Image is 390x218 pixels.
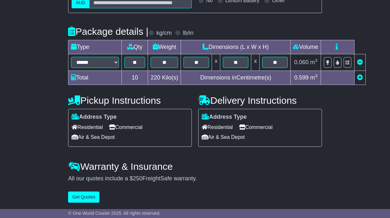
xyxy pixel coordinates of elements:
span: 0.599 [294,74,308,81]
span: 0.060 [294,59,308,65]
button: Get Quotes [68,192,99,203]
td: x [212,54,220,71]
h4: Warranty & Insurance [68,161,322,172]
span: Residential [202,122,233,132]
label: lb/in [183,30,193,37]
h4: Delivery Instructions [198,95,322,106]
sup: 3 [315,73,317,78]
a: Remove this item [357,59,363,65]
span: 220 [151,74,160,81]
a: Add new item [357,74,363,81]
span: Air & Sea Depot [202,132,245,142]
span: m [310,59,317,65]
td: 10 [122,71,148,85]
label: kg/cm [156,30,172,37]
td: Total [68,71,122,85]
span: Residential [72,122,103,132]
sup: 3 [315,58,317,63]
label: Address Type [202,114,247,121]
span: Air & Sea Depot [72,132,115,142]
td: Weight [148,40,181,54]
h4: Package details | [68,26,148,37]
span: m [310,74,317,81]
td: Qty [122,40,148,54]
h4: Pickup Instructions [68,95,192,106]
td: Kilo(s) [148,71,181,85]
td: Dimensions (L x W x H) [181,40,291,54]
td: Volume [291,40,321,54]
span: Commercial [109,122,142,132]
td: Type [68,40,122,54]
td: Dimensions in Centimetre(s) [181,71,291,85]
td: x [251,54,260,71]
label: Address Type [72,114,117,121]
span: © One World Courier 2025. All rights reserved. [68,211,160,216]
span: Commercial [239,122,272,132]
div: All our quotes include a $ FreightSafe warranty. [68,175,322,182]
span: 250 [133,175,142,182]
